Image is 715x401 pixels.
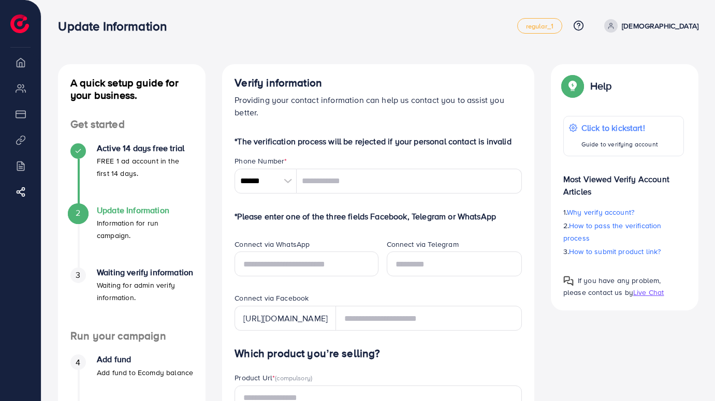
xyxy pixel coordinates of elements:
[563,275,661,298] span: If you have any problem, please contact us by
[600,19,698,33] a: [DEMOGRAPHIC_DATA]
[97,354,193,364] h4: Add fund
[76,207,80,219] span: 2
[563,165,684,198] p: Most Viewed Verify Account Articles
[622,20,698,32] p: [DEMOGRAPHIC_DATA]
[567,207,634,217] span: Why verify account?
[97,279,193,304] p: Waiting for admin verify information.
[563,245,684,258] p: 3.
[563,276,574,286] img: Popup guide
[235,77,522,90] h4: Verify information
[58,143,206,205] li: Active 14 days free trial
[97,155,193,180] p: FREE 1 ad account in the first 14 days.
[633,287,664,298] span: Live Chat
[581,138,658,151] p: Guide to verifying account
[235,239,310,249] label: Connect via WhatsApp
[235,210,522,222] p: *Please enter one of the three fields Facebook, Telegram or WhatsApp
[76,357,80,368] span: 4
[97,143,193,153] h4: Active 14 days free trial
[235,94,522,118] p: Providing your contact information can help us contact you to assist you better.
[235,347,522,360] h4: Which product you’re selling?
[235,156,287,166] label: Phone Number
[563,77,582,95] img: Popup guide
[58,19,175,34] h3: Update Information
[235,293,309,303] label: Connect via Facebook
[58,205,206,268] li: Update Information
[235,306,336,331] div: [URL][DOMAIN_NAME]
[58,118,206,131] h4: Get started
[517,18,562,34] a: regular_1
[76,269,80,281] span: 3
[563,220,662,243] span: How to pass the verification process
[581,122,658,134] p: Click to kickstart!
[526,23,553,29] span: regular_1
[235,135,522,147] p: *The verification process will be rejected if your personal contact is invalid
[235,373,312,383] label: Product Url
[275,373,312,382] span: (compulsory)
[97,217,193,242] p: Information for run campaign.
[563,206,684,218] p: 1.
[58,77,206,101] h4: A quick setup guide for your business.
[563,219,684,244] p: 2.
[58,268,206,330] li: Waiting verify information
[97,366,193,379] p: Add fund to Ecomdy balance
[590,80,612,92] p: Help
[569,246,661,257] span: How to submit product link?
[10,14,29,33] img: logo
[97,268,193,277] h4: Waiting verify information
[97,205,193,215] h4: Update Information
[387,239,459,249] label: Connect via Telegram
[58,330,206,343] h4: Run your campaign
